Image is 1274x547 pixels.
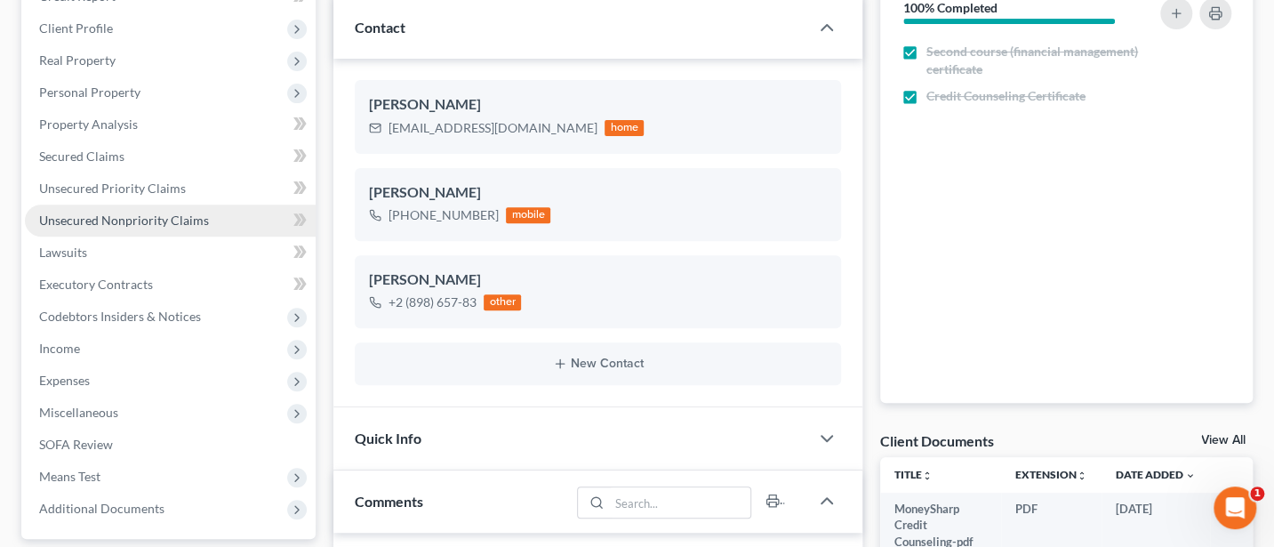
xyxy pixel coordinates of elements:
i: expand_more [1185,471,1196,481]
span: Means Test [39,469,100,484]
div: [PHONE_NUMBER] [389,206,499,224]
div: [EMAIL_ADDRESS][DOMAIN_NAME] [389,119,597,137]
span: Credit Counseling Certificate [926,87,1086,105]
div: other [484,294,521,310]
span: Lawsuits [39,245,87,260]
span: SOFA Review [39,437,113,452]
div: [PERSON_NAME] [369,182,827,204]
span: Contact [355,19,405,36]
a: Extensionunfold_more [1015,468,1087,481]
span: Executory Contracts [39,277,153,292]
span: Personal Property [39,84,140,100]
a: Secured Claims [25,141,316,173]
span: Second course (financial management) certificate [926,43,1144,78]
span: Secured Claims [39,149,124,164]
iframe: Intercom live chat [1214,487,1256,529]
span: Client Profile [39,20,113,36]
span: Unsecured Priority Claims [39,181,186,196]
span: Comments [355,493,423,510]
div: home [605,120,644,136]
a: Date Added expand_more [1116,468,1196,481]
span: Expenses [39,373,90,388]
a: Property Analysis [25,109,316,141]
i: unfold_more [1077,471,1087,481]
div: [PERSON_NAME] [369,94,827,116]
div: Client Documents [880,431,994,450]
span: Codebtors Insiders & Notices [39,309,201,324]
a: Executory Contracts [25,269,316,301]
span: Property Analysis [39,117,138,132]
span: 1 [1250,487,1264,501]
input: Search... [609,487,750,518]
a: Unsecured Nonpriority Claims [25,205,316,237]
a: Titleunfold_more [894,468,933,481]
div: +2 (898) 657-83 [389,294,477,311]
span: Income [39,341,80,356]
a: Lawsuits [25,237,316,269]
a: Unsecured Priority Claims [25,173,316,205]
span: Miscellaneous [39,405,118,420]
i: unfold_more [922,471,933,481]
div: [PERSON_NAME] [369,269,827,291]
span: Additional Documents [39,501,164,516]
span: Quick Info [355,430,421,446]
a: SOFA Review [25,429,316,461]
span: Real Property [39,52,116,68]
div: mobile [506,207,550,223]
a: View All [1201,434,1246,446]
span: Unsecured Nonpriority Claims [39,213,209,228]
button: New Contact [369,357,827,371]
